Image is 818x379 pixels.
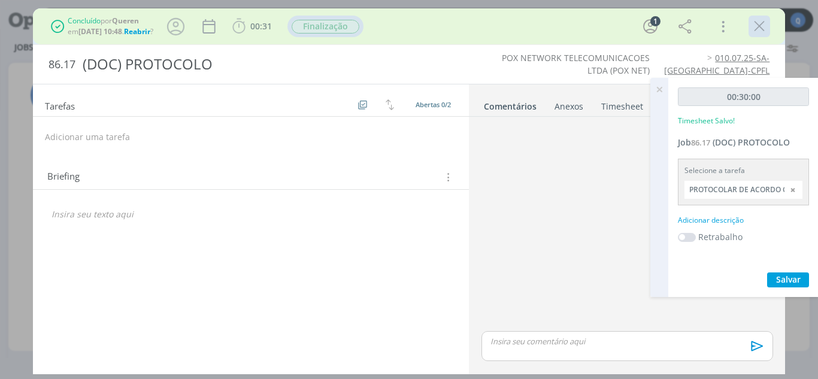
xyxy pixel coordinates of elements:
span: (DOC) PROTOCOLO [713,137,790,148]
div: Selecione a tarefa [684,165,802,176]
span: 86.17 [49,58,75,71]
b: [DATE] 10:48 [78,26,122,37]
a: POX NETWORK TELECOMUNICACOES LTDA (POX NET) [502,52,650,75]
div: por em . ? [68,16,153,37]
span: Reabrir [124,26,150,37]
a: Timesheet [601,95,644,113]
div: dialog [33,8,786,374]
span: Salvar [776,274,801,285]
label: Retrabalho [698,231,743,243]
a: Comentários [483,95,537,113]
span: Concluído [68,16,101,26]
img: arrow-down-up.svg [386,99,394,110]
div: (DOC) PROTOCOLO [78,50,464,79]
a: 010.07.25-SA-[GEOGRAPHIC_DATA]-CPFL [664,52,769,75]
div: Adicionar descrição [678,215,809,226]
div: 1 [650,16,661,26]
div: Anexos [555,101,583,113]
span: Briefing [47,169,80,185]
button: 1 [641,17,660,36]
p: Timesheet Salvo! [678,116,735,126]
span: Tarefas [45,98,75,112]
span: 86.17 [691,137,710,148]
a: Job86.17(DOC) PROTOCOLO [678,137,790,148]
span: Abertas 0/2 [416,100,451,109]
button: Salvar [767,272,809,287]
b: Queren [112,16,139,26]
button: Adicionar uma tarefa [44,126,131,148]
